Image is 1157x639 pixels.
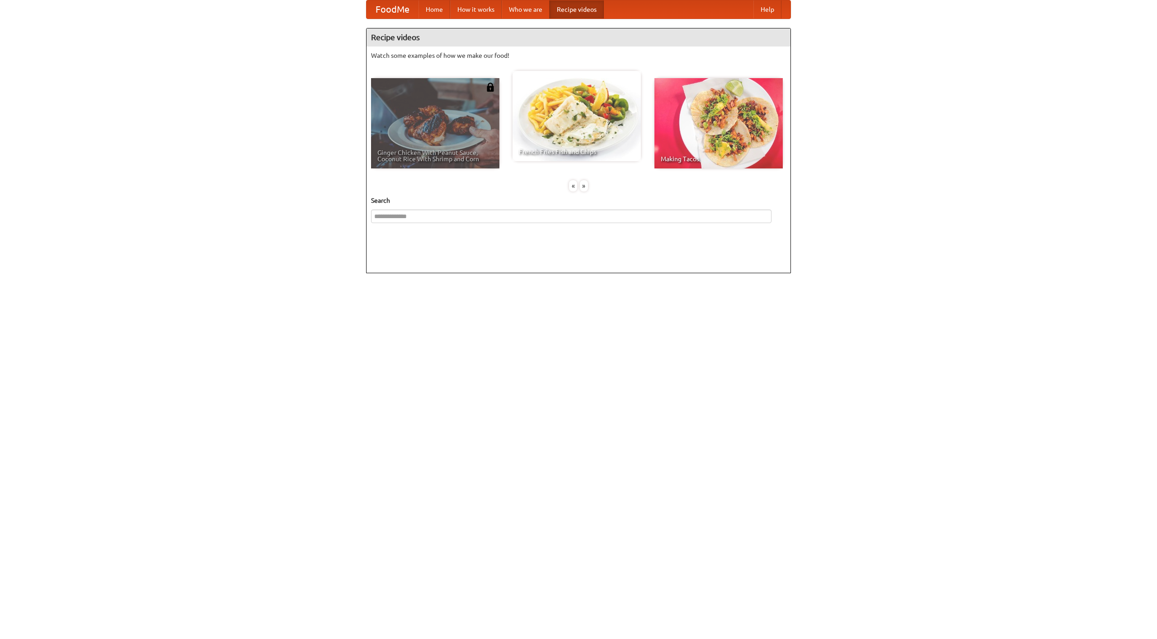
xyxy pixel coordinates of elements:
p: Watch some examples of how we make our food! [371,51,786,60]
a: Home [419,0,450,19]
h4: Recipe videos [367,28,790,47]
a: FoodMe [367,0,419,19]
a: Recipe videos [550,0,604,19]
span: French Fries Fish and Chips [519,149,635,155]
h5: Search [371,196,786,205]
a: Who we are [502,0,550,19]
a: Help [753,0,781,19]
a: How it works [450,0,502,19]
div: « [569,180,577,191]
img: 483408.png [486,83,495,92]
a: French Fries Fish and Chips [513,71,641,161]
a: Making Tacos [654,78,783,168]
div: » [580,180,588,191]
span: Making Tacos [661,156,776,162]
